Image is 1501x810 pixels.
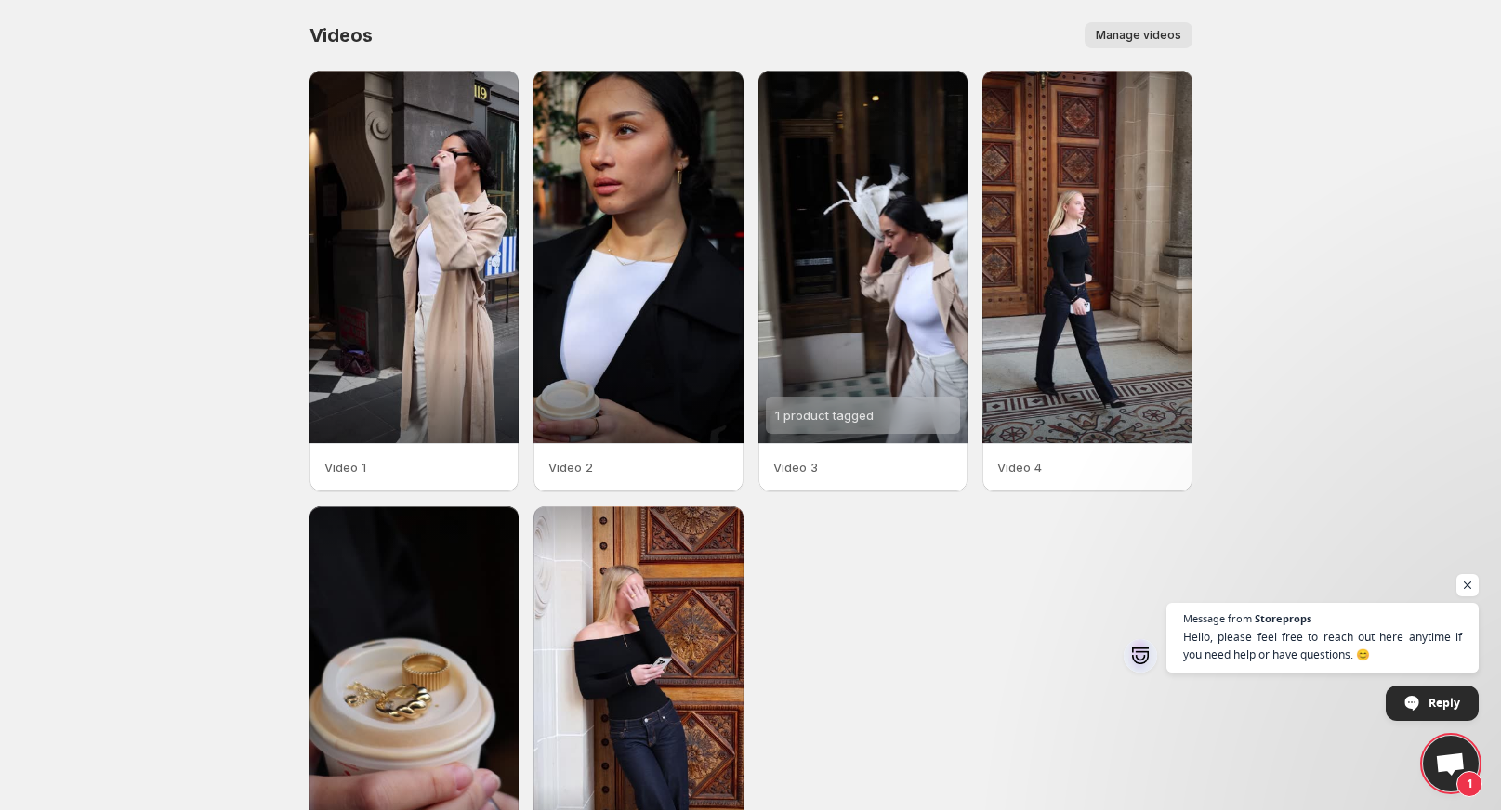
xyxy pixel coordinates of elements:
a: Open chat [1423,736,1479,791]
span: Videos [309,24,373,46]
p: Video 3 [773,458,954,477]
button: Manage videos [1085,22,1192,48]
p: Video 4 [997,458,1178,477]
span: Hello, please feel free to reach out here anytime if you need help or have questions. 😊 [1183,628,1462,663]
span: 1 product tagged [775,408,874,423]
span: Manage videos [1096,28,1181,43]
span: Storeprops [1255,613,1311,623]
span: Reply [1429,686,1460,719]
p: Video 2 [548,458,729,477]
span: 1 [1456,771,1482,797]
span: Message from [1183,613,1252,623]
p: Video 1 [324,458,505,477]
